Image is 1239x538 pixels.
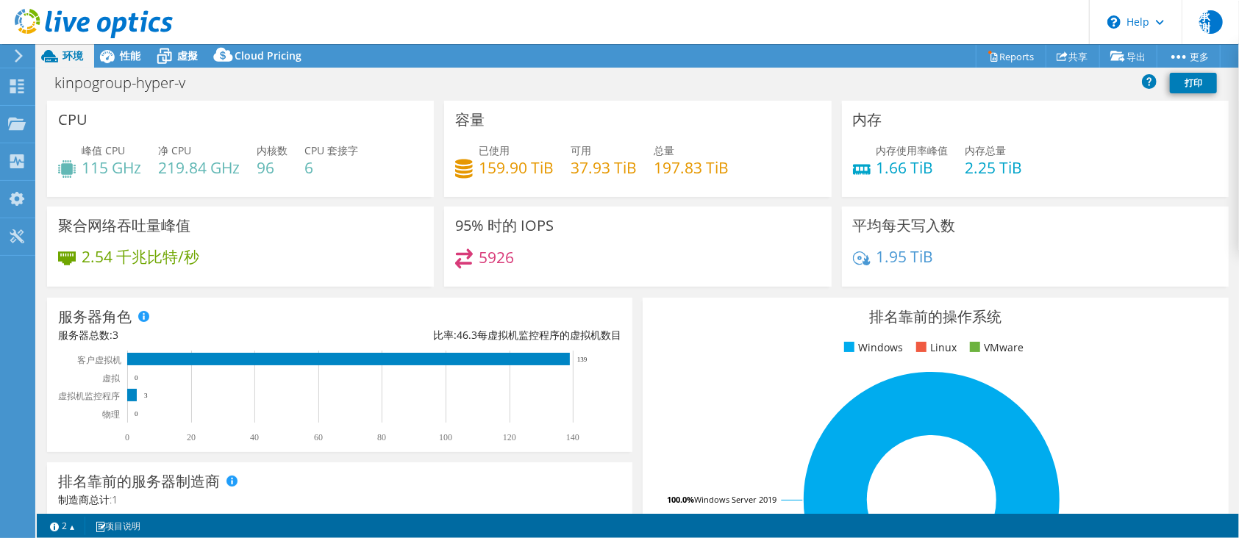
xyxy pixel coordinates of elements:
h3: CPU [58,112,88,128]
h4: 2.25 TiB [965,159,1023,176]
h3: 排名靠前的操作系统 [654,309,1217,325]
span: 可用 [571,143,591,157]
text: 20 [187,432,196,442]
h3: 服务器角色 [58,309,132,325]
span: 承謝 [1199,10,1223,34]
text: 3 [144,392,148,399]
a: 2 [40,517,85,535]
text: 100 [439,432,452,442]
a: Reports [976,45,1046,68]
div: 比率: 每虚拟机监控程序的虚拟机数目 [340,327,621,343]
span: 46.3 [457,328,477,342]
span: 虛擬 [177,49,198,62]
span: 总量 [654,143,674,157]
span: 已使用 [479,143,510,157]
h4: 197.83 TiB [654,159,729,176]
h4: 159.90 TiB [479,159,554,176]
h3: 内存 [853,112,882,128]
a: 项目说明 [85,517,151,535]
text: 物理 [102,409,120,420]
span: 峰值 CPU [82,143,125,157]
h3: 容量 [455,112,485,128]
h4: 6 [304,159,358,176]
span: 净 CPU [158,143,191,157]
tspan: 100.0% [667,494,694,505]
tspan: Windows Server 2019 [694,494,776,505]
h4: 5926 [479,249,514,265]
span: Cloud Pricing [235,49,301,62]
h4: 1.66 TiB [876,159,949,176]
a: 更多 [1157,45,1221,68]
text: 139 [577,356,588,363]
li: Windows [840,340,903,356]
span: CPU 套接字 [304,143,358,157]
text: 0 [135,410,138,417]
h1: kinpogroup-hyper-v [48,75,208,91]
text: 虚拟 [102,373,121,384]
h4: 219.84 GHz [158,159,240,176]
span: 1 [112,492,118,506]
li: VMware [966,340,1024,356]
h4: 制造商总计: [58,492,621,508]
text: 60 [314,432,323,442]
h3: 聚合网络吞吐量峰值 [58,218,190,234]
h4: 115 GHz [82,159,141,176]
text: 80 [377,432,386,442]
h4: 96 [257,159,288,176]
a: 共享 [1046,45,1100,68]
h4: 37.93 TiB [571,159,637,176]
h4: 1.95 TiB [876,248,934,265]
li: Linux [913,340,957,356]
span: 3 [113,328,118,342]
span: 内存总量 [965,143,1007,157]
text: 0 [125,432,129,442]
h3: 排名靠前的服务器制造商 [58,473,220,489]
span: 环境 [63,49,83,62]
span: 内存使用率峰值 [876,143,949,157]
div: 服务器总数: [58,327,340,343]
text: 0 [135,374,138,381]
a: 导出 [1099,45,1157,68]
svg: \n [1107,15,1121,29]
a: 打印 [1170,73,1217,93]
text: 客户虚拟机 [77,355,121,365]
text: 40 [250,432,259,442]
span: 性能 [120,49,140,62]
text: 140 [566,432,579,442]
h3: 95% 时的 IOPS [455,218,554,234]
text: 虚拟机监控程序 [58,391,120,401]
h3: 平均每天写入数 [853,218,956,234]
h4: 2.54 千兆比特/秒 [82,248,199,265]
span: 内核数 [257,143,288,157]
text: 120 [503,432,516,442]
